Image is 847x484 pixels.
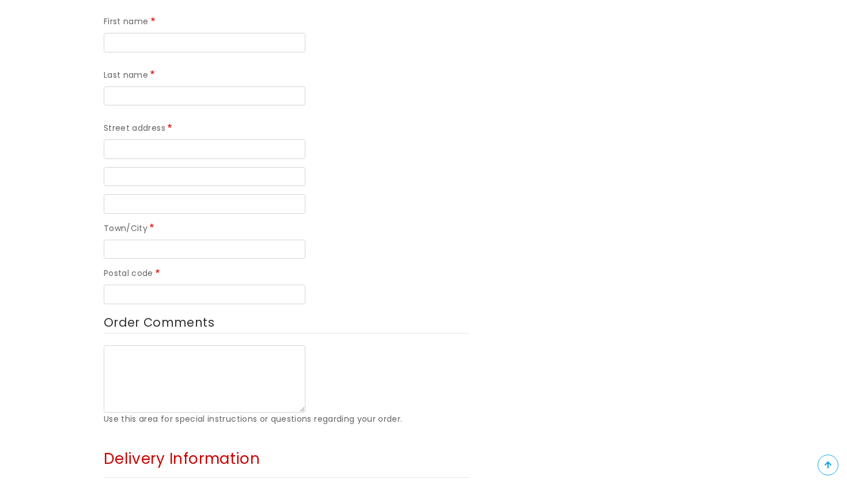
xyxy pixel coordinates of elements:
label: Postal code [104,267,162,281]
span: Delivery Information [104,448,260,469]
label: Town/City [104,222,157,236]
div: Use this area for special instructions or questions regarding your order. [104,413,470,426]
label: Order Comments [104,312,470,334]
label: Last name [104,69,157,82]
label: First name [104,15,157,29]
label: Street address [104,122,174,135]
